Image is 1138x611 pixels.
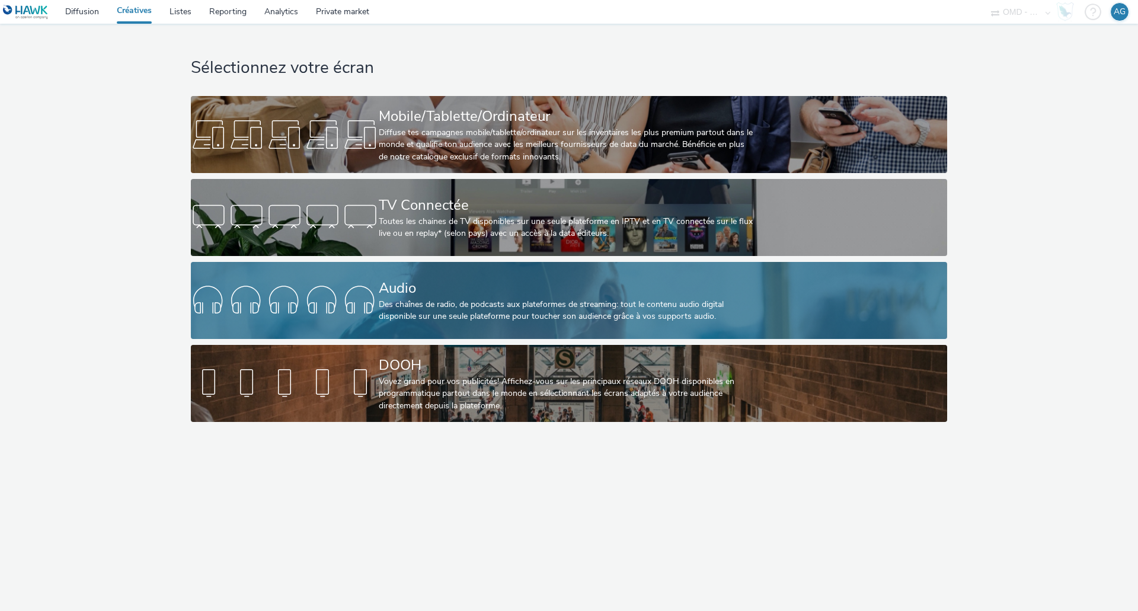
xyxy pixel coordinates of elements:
a: TV ConnectéeToutes les chaines de TV disponibles sur une seule plateforme en IPTV et en TV connec... [191,179,947,256]
div: Voyez grand pour vos publicités! Affichez-vous sur les principaux réseaux DOOH disponibles en pro... [379,376,755,412]
a: AudioDes chaînes de radio, de podcasts aux plateformes de streaming: tout le contenu audio digita... [191,262,947,339]
div: TV Connectée [379,195,755,216]
div: Mobile/Tablette/Ordinateur [379,106,755,127]
div: Diffuse tes campagnes mobile/tablette/ordinateur sur les inventaires les plus premium partout dan... [379,127,755,163]
img: Hawk Academy [1056,2,1074,21]
a: Mobile/Tablette/OrdinateurDiffuse tes campagnes mobile/tablette/ordinateur sur les inventaires le... [191,96,947,173]
div: AG [1114,3,1126,21]
img: undefined Logo [3,5,49,20]
div: Toutes les chaines de TV disponibles sur une seule plateforme en IPTV et en TV connectée sur le f... [379,216,755,240]
div: Audio [379,278,755,299]
a: Hawk Academy [1056,2,1079,21]
div: Des chaînes de radio, de podcasts aux plateformes de streaming: tout le contenu audio digital dis... [379,299,755,323]
h1: Sélectionnez votre écran [191,57,947,79]
a: DOOHVoyez grand pour vos publicités! Affichez-vous sur les principaux réseaux DOOH disponibles en... [191,345,947,422]
div: DOOH [379,355,755,376]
